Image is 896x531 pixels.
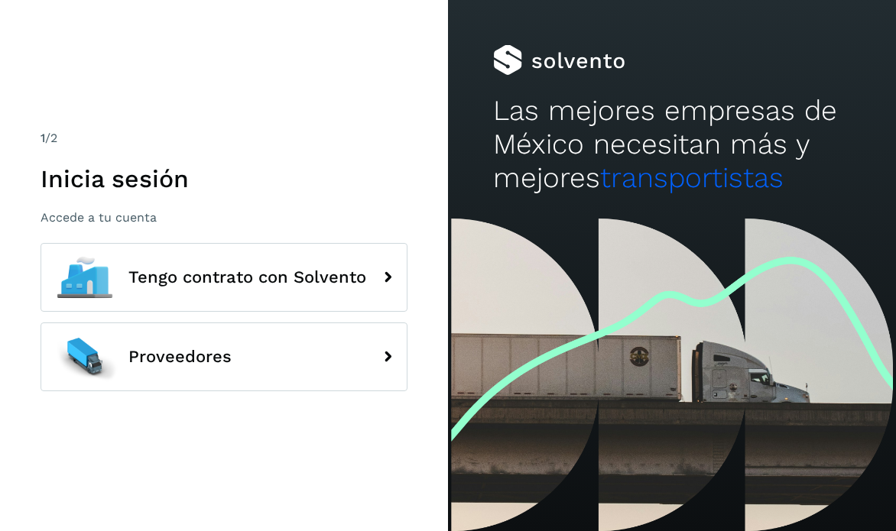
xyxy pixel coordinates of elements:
button: Tengo contrato con Solvento [41,243,407,312]
span: Tengo contrato con Solvento [128,268,366,287]
h1: Inicia sesión [41,164,407,193]
div: /2 [41,129,407,147]
button: Proveedores [41,322,407,391]
span: Proveedores [128,348,232,366]
span: 1 [41,131,45,145]
h2: Las mejores empresas de México necesitan más y mejores [493,94,852,196]
p: Accede a tu cuenta [41,210,407,225]
span: transportistas [600,161,784,194]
